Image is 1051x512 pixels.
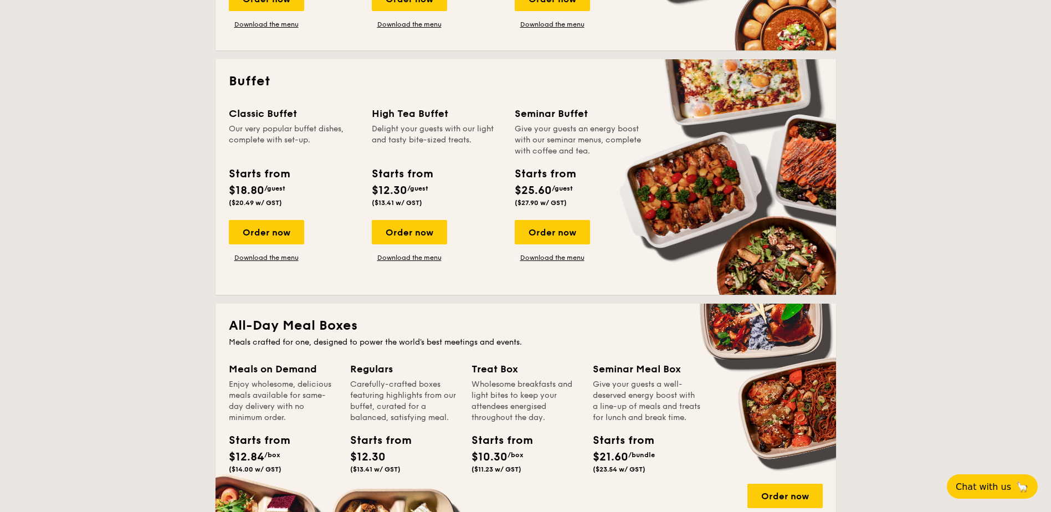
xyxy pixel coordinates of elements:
div: Regulars [350,361,458,377]
a: Download the menu [229,253,304,262]
div: Carefully-crafted boxes featuring highlights from our buffet, curated for a balanced, satisfying ... [350,379,458,423]
h2: All-Day Meal Boxes [229,317,823,335]
span: $10.30 [471,450,507,464]
a: Download the menu [372,20,447,29]
span: $25.60 [515,184,552,197]
span: /guest [552,185,573,192]
div: Our very popular buffet dishes, complete with set-up. [229,124,358,157]
div: Order now [515,220,590,244]
span: ($14.00 w/ GST) [229,465,281,473]
div: Seminar Meal Box [593,361,701,377]
span: Chat with us [956,482,1011,492]
div: Meals crafted for one, designed to power the world's best meetings and events. [229,337,823,348]
div: Give your guests an energy boost with our seminar menus, complete with coffee and tea. [515,124,644,157]
span: $12.30 [372,184,407,197]
div: Starts from [515,166,575,182]
div: Seminar Buffet [515,106,644,121]
a: Download the menu [229,20,304,29]
div: Enjoy wholesome, delicious meals available for same-day delivery with no minimum order. [229,379,337,423]
div: Starts from [471,432,521,449]
div: Starts from [229,432,279,449]
div: Classic Buffet [229,106,358,121]
span: $18.80 [229,184,264,197]
div: Order now [229,220,304,244]
button: Chat with us🦙 [947,474,1038,499]
div: Delight your guests with our light and tasty bite-sized treats. [372,124,501,157]
div: Starts from [350,432,400,449]
span: ($13.41 w/ GST) [350,465,401,473]
span: /box [264,451,280,459]
span: 🦙 [1016,480,1029,493]
span: /bundle [628,451,655,459]
a: Download the menu [515,253,590,262]
span: /box [507,451,524,459]
div: Order now [372,220,447,244]
span: ($13.41 w/ GST) [372,199,422,207]
span: $12.84 [229,450,264,464]
div: Order now [747,484,823,508]
div: Wholesome breakfasts and light bites to keep your attendees energised throughout the day. [471,379,580,423]
div: Starts from [372,166,432,182]
span: $12.30 [350,450,386,464]
div: Give your guests a well-deserved energy boost with a line-up of meals and treats for lunch and br... [593,379,701,423]
div: High Tea Buffet [372,106,501,121]
span: ($27.90 w/ GST) [515,199,567,207]
span: ($23.54 w/ GST) [593,465,645,473]
a: Download the menu [515,20,590,29]
div: Meals on Demand [229,361,337,377]
span: ($11.23 w/ GST) [471,465,521,473]
span: ($20.49 w/ GST) [229,199,282,207]
a: Download the menu [372,253,447,262]
span: /guest [264,185,285,192]
span: $21.60 [593,450,628,464]
div: Starts from [229,166,289,182]
h2: Buffet [229,73,823,90]
div: Treat Box [471,361,580,377]
span: /guest [407,185,428,192]
div: Starts from [593,432,643,449]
